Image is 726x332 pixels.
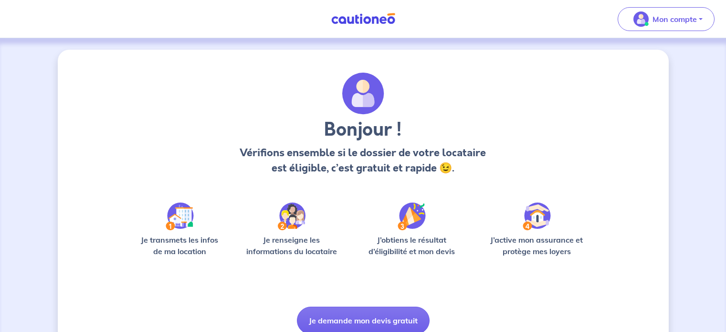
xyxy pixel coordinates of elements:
[278,203,305,230] img: /static/c0a346edaed446bb123850d2d04ad552/Step-2.svg
[327,13,399,25] img: Cautioneo
[481,234,592,257] p: J’active mon assurance et protège mes loyers
[358,234,466,257] p: J’obtiens le résultat d’éligibilité et mon devis
[523,203,551,230] img: /static/bfff1cf634d835d9112899e6a3df1a5d/Step-4.svg
[398,203,426,230] img: /static/f3e743aab9439237c3e2196e4328bba9/Step-3.svg
[652,13,697,25] p: Mon compte
[134,234,225,257] p: Je transmets les infos de ma location
[237,145,489,176] p: Vérifions ensemble si le dossier de votre locataire est éligible, c’est gratuit et rapide 😉.
[237,118,489,141] h3: Bonjour !
[241,234,343,257] p: Je renseigne les informations du locataire
[166,203,194,230] img: /static/90a569abe86eec82015bcaae536bd8e6/Step-1.svg
[342,73,384,115] img: archivate
[618,7,715,31] button: illu_account_valid_menu.svgMon compte
[633,11,649,27] img: illu_account_valid_menu.svg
